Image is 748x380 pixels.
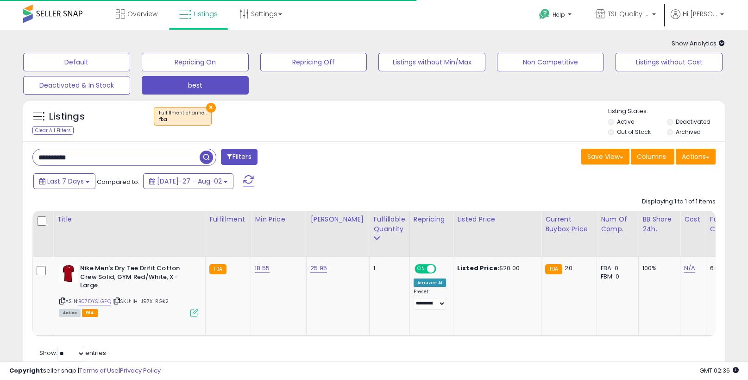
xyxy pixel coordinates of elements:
[532,1,581,30] a: Help
[157,177,222,186] span: [DATE]-27 - Aug-02
[617,118,634,126] label: Active
[699,366,739,375] span: 2025-08-11 02:36 GMT
[310,215,365,224] div: [PERSON_NAME]
[9,366,43,375] strong: Copyright
[221,149,257,165] button: Filters
[194,9,218,19] span: Listings
[457,264,534,272] div: $20.00
[672,39,725,48] span: Show Analytics
[39,348,106,357] span: Show: entries
[617,128,651,136] label: Out of Stock
[80,264,193,292] b: Nike Men's Dry Tee Drifit Cotton Crew Solid, GYM Red/White, X-Large
[457,264,499,272] b: Listed Price:
[497,53,604,71] button: Non Competitive
[684,264,695,273] a: N/A
[78,298,111,305] a: B07DYSLGFQ
[142,53,249,71] button: Repricing On
[310,264,327,273] a: 25.95
[414,279,446,287] div: Amazon AI
[142,76,249,95] button: best
[457,215,537,224] div: Listed Price
[539,8,550,20] i: Get Help
[601,215,635,234] div: Num of Comp.
[47,177,84,186] span: Last 7 Days
[676,149,716,165] button: Actions
[601,264,631,272] div: FBA: 0
[127,9,157,19] span: Overview
[373,264,402,272] div: 1
[209,264,226,274] small: FBA
[553,11,565,19] span: Help
[57,215,201,224] div: Title
[23,76,130,95] button: Deactivated & In Stock
[33,173,95,189] button: Last 7 Days
[9,367,161,375] div: seller snap | |
[608,107,725,116] p: Listing States:
[414,215,449,224] div: Repricing
[642,264,673,272] div: 100%
[710,264,742,272] div: 6.67
[631,149,674,165] button: Columns
[82,309,98,317] span: FBA
[206,103,216,113] button: ×
[79,366,119,375] a: Terms of Use
[608,9,649,19] span: TSL Quality Products
[255,264,270,273] a: 18.55
[415,265,427,273] span: ON
[683,9,717,19] span: Hi [PERSON_NAME]
[676,128,701,136] label: Archived
[209,215,247,224] div: Fulfillment
[581,149,629,165] button: Save View
[545,264,562,274] small: FBA
[120,366,161,375] a: Privacy Policy
[565,264,572,272] span: 20
[642,215,676,234] div: BB Share 24h.
[23,53,130,71] button: Default
[434,265,449,273] span: OFF
[32,126,74,135] div: Clear All Filters
[545,215,593,234] div: Current Buybox Price
[59,264,198,316] div: ASIN:
[676,118,710,126] label: Deactivated
[414,289,446,310] div: Preset:
[159,116,207,123] div: fba
[601,272,631,281] div: FBM: 0
[710,215,746,234] div: Fulfillment Cost
[49,110,85,123] h5: Listings
[255,215,302,224] div: Min Price
[642,197,716,206] div: Displaying 1 to 1 of 1 items
[260,53,367,71] button: Repricing Off
[59,309,81,317] span: All listings currently available for purchase on Amazon
[684,215,702,224] div: Cost
[143,173,233,189] button: [DATE]-27 - Aug-02
[373,215,405,234] div: Fulfillable Quantity
[616,53,723,71] button: Listings without Cost
[59,264,78,283] img: 21TdSjekmuL._SL40_.jpg
[378,53,485,71] button: Listings without Min/Max
[159,109,207,123] span: Fulfillment channel :
[637,152,666,161] span: Columns
[671,9,724,30] a: Hi [PERSON_NAME]
[113,298,169,305] span: | SKU: IH-J97X-RGK2
[97,177,139,186] span: Compared to:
